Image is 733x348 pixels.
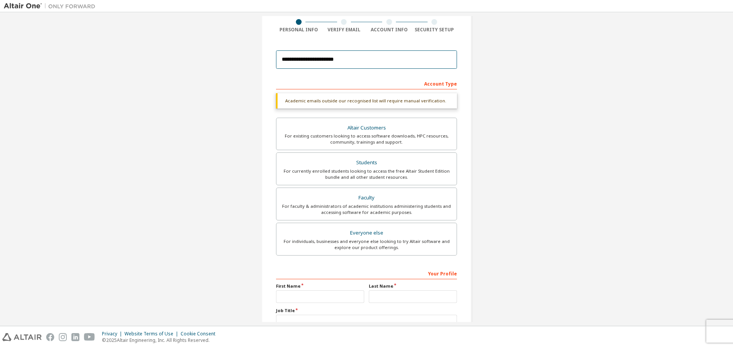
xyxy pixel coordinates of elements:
[281,203,452,215] div: For faculty & administrators of academic institutions administering students and accessing softwa...
[366,27,412,33] div: Account Info
[181,331,220,337] div: Cookie Consent
[102,337,220,343] p: © 2025 Altair Engineering, Inc. All Rights Reserved.
[276,308,457,314] label: Job Title
[281,133,452,145] div: For existing customers looking to access software downloads, HPC resources, community, trainings ...
[276,267,457,279] div: Your Profile
[369,283,457,289] label: Last Name
[281,123,452,133] div: Altair Customers
[102,331,124,337] div: Privacy
[281,238,452,251] div: For individuals, businesses and everyone else looking to try Altair software and explore our prod...
[281,157,452,168] div: Students
[71,333,79,341] img: linkedin.svg
[276,93,457,108] div: Academic emails outside our recognised list will require manual verification.
[46,333,54,341] img: facebook.svg
[276,27,321,33] div: Personal Info
[276,77,457,89] div: Account Type
[281,228,452,238] div: Everyone else
[84,333,95,341] img: youtube.svg
[276,283,364,289] label: First Name
[59,333,67,341] img: instagram.svg
[281,168,452,180] div: For currently enrolled students looking to access the free Altair Student Edition bundle and all ...
[412,27,457,33] div: Security Setup
[124,331,181,337] div: Website Terms of Use
[281,193,452,203] div: Faculty
[2,333,42,341] img: altair_logo.svg
[321,27,367,33] div: Verify Email
[4,2,99,10] img: Altair One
